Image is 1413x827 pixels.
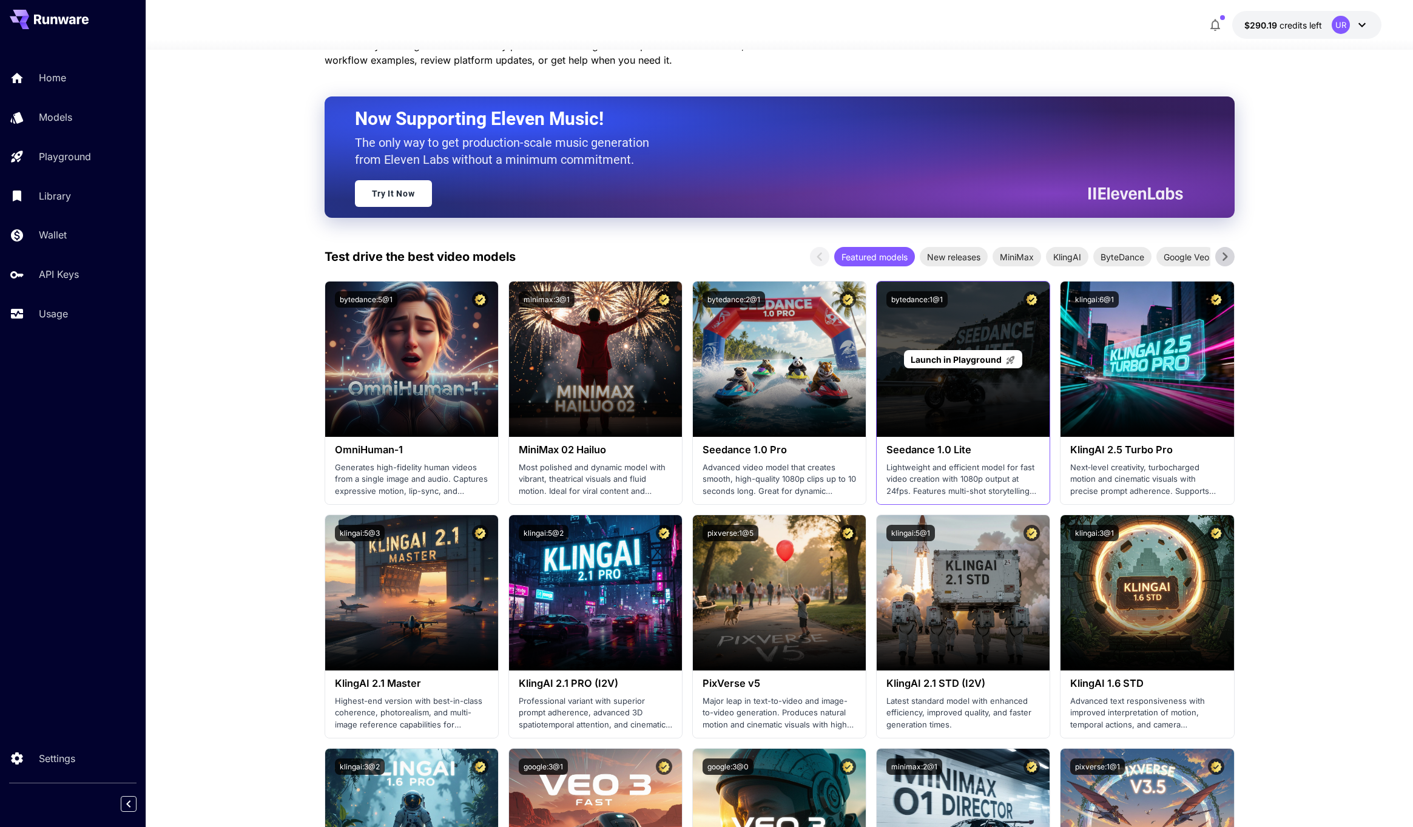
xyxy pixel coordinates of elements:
[335,525,385,541] button: klingai:5@3
[886,525,935,541] button: klingai:5@1
[886,695,1040,731] p: Latest standard model with enhanced efficiency, improved quality, and faster generation times.
[472,758,488,775] button: Certified Model – Vetted for best performance and includes a commercial license.
[335,444,488,456] h3: OmniHuman‑1
[703,462,856,498] p: Advanced video model that creates smooth, high-quality 1080p clips up to 10 seconds long. Great f...
[1070,695,1224,731] p: Advanced text responsiveness with improved interpretation of motion, temporal actions, and camera...
[1023,291,1040,308] button: Certified Model – Vetted for best performance and includes a commercial license.
[519,758,568,775] button: google:3@1
[840,758,856,775] button: Certified Model – Vetted for best performance and includes a commercial license.
[519,291,575,308] button: minimax:3@1
[911,354,1002,365] span: Launch in Playground
[355,180,432,207] a: Try It Now
[1070,291,1119,308] button: klingai:6@1
[1208,758,1224,775] button: Certified Model – Vetted for best performance and includes a commercial license.
[656,525,672,541] button: Certified Model – Vetted for best performance and includes a commercial license.
[335,462,488,498] p: Generates high-fidelity human videos from a single image and audio. Captures expressive motion, l...
[1061,515,1233,670] img: alt
[1070,444,1224,456] h3: KlingAI 2.5 Turbo Pro
[130,793,146,815] div: Collapse sidebar
[840,291,856,308] button: Certified Model – Vetted for best performance and includes a commercial license.
[335,678,488,689] h3: KlingAI 2.1 Master
[39,228,67,242] p: Wallet
[39,110,72,124] p: Models
[834,247,915,266] div: Featured models
[509,282,682,437] img: alt
[703,678,856,689] h3: PixVerse v5
[1280,20,1322,30] span: credits left
[1023,525,1040,541] button: Certified Model – Vetted for best performance and includes a commercial license.
[1070,678,1224,689] h3: KlingAI 1.6 STD
[1232,11,1381,39] button: $290.18975UR
[1070,462,1224,498] p: Next‑level creativity, turbocharged motion and cinematic visuals with precise prompt adherence. S...
[355,134,658,168] p: The only way to get production-scale music generation from Eleven Labs without a minimum commitment.
[1023,758,1040,775] button: Certified Model – Vetted for best performance and includes a commercial license.
[39,70,66,85] p: Home
[1156,247,1216,266] div: Google Veo
[703,525,758,541] button: pixverse:1@5
[993,247,1041,266] div: MiniMax
[39,189,71,203] p: Library
[840,525,856,541] button: Certified Model – Vetted for best performance and includes a commercial license.
[1244,20,1280,30] span: $290.19
[1070,758,1125,775] button: pixverse:1@1
[656,291,672,308] button: Certified Model – Vetted for best performance and includes a commercial license.
[335,758,385,775] button: klingai:3@2
[1208,525,1224,541] button: Certified Model – Vetted for best performance and includes a commercial license.
[39,149,91,164] p: Playground
[886,678,1040,689] h3: KlingAI 2.1 STD (I2V)
[920,251,988,263] span: New releases
[703,291,765,308] button: bytedance:2@1
[519,695,672,731] p: Professional variant with superior prompt adherence, advanced 3D spatiotemporal attention, and ci...
[1061,282,1233,437] img: alt
[325,515,498,670] img: alt
[519,462,672,498] p: Most polished and dynamic model with vibrant, theatrical visuals and fluid motion. Ideal for vira...
[656,758,672,775] button: Certified Model – Vetted for best performance and includes a commercial license.
[703,758,754,775] button: google:3@0
[39,267,79,282] p: API Keys
[509,515,682,670] img: alt
[519,678,672,689] h3: KlingAI 2.1 PRO (I2V)
[355,107,1174,130] h2: Now Supporting Eleven Music!
[335,695,488,731] p: Highest-end version with best-in-class coherence, photorealism, and multi-image reference capabil...
[472,525,488,541] button: Certified Model – Vetted for best performance and includes a commercial license.
[886,444,1040,456] h3: Seedance 1.0 Lite
[886,462,1040,498] p: Lightweight and efficient model for fast video creation with 1080p output at 24fps. Features mult...
[1208,291,1224,308] button: Certified Model – Vetted for best performance and includes a commercial license.
[1244,19,1322,32] div: $290.18975
[519,444,672,456] h3: MiniMax 02 Hailuo
[993,251,1041,263] span: MiniMax
[703,444,856,456] h3: Seedance 1.0 Pro
[39,751,75,766] p: Settings
[325,248,516,266] p: Test drive the best video models
[886,291,948,308] button: bytedance:1@1
[877,515,1050,670] img: alt
[1093,251,1152,263] span: ByteDance
[1046,247,1088,266] div: KlingAI
[1046,251,1088,263] span: KlingAI
[1093,247,1152,266] div: ByteDance
[703,695,856,731] p: Major leap in text-to-video and image-to-video generation. Produces natural motion and cinematic ...
[920,247,988,266] div: New releases
[335,291,397,308] button: bytedance:5@1
[693,515,866,670] img: alt
[1332,16,1350,34] div: UR
[121,796,137,812] button: Collapse sidebar
[1156,251,1216,263] span: Google Veo
[39,306,68,321] p: Usage
[472,291,488,308] button: Certified Model – Vetted for best performance and includes a commercial license.
[693,282,866,437] img: alt
[904,350,1022,369] a: Launch in Playground
[325,282,498,437] img: alt
[1070,525,1119,541] button: klingai:3@1
[519,525,568,541] button: klingai:5@2
[834,251,915,263] span: Featured models
[886,758,942,775] button: minimax:2@1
